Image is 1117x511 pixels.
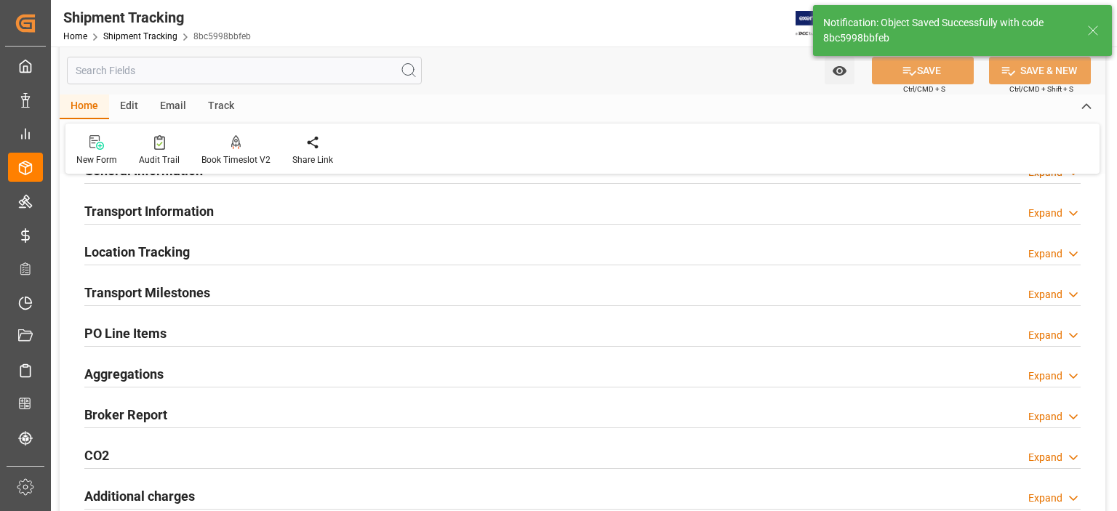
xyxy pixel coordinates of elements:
div: Email [149,94,197,119]
div: Expand [1028,246,1062,262]
a: Home [63,31,87,41]
h2: Location Tracking [84,242,190,262]
h2: PO Line Items [84,323,167,343]
h2: Transport Milestones [84,283,210,302]
div: New Form [76,153,117,166]
button: open menu [825,57,854,84]
h2: Aggregations [84,364,164,384]
div: Book Timeslot V2 [201,153,271,166]
span: Ctrl/CMD + Shift + S [1009,84,1073,94]
h2: Broker Report [84,405,167,425]
img: Exertis%20JAM%20-%20Email%20Logo.jpg_1722504956.jpg [796,11,846,36]
div: Expand [1028,491,1062,506]
div: Edit [109,94,149,119]
div: Audit Trail [139,153,180,166]
input: Search Fields [67,57,422,84]
div: Expand [1028,328,1062,343]
h2: Additional charges [84,486,195,506]
button: SAVE & NEW [989,57,1091,84]
div: Expand [1028,206,1062,221]
div: Shipment Tracking [63,7,251,28]
h2: Transport Information [84,201,214,221]
div: Expand [1028,287,1062,302]
div: Expand [1028,450,1062,465]
div: Home [60,94,109,119]
span: Ctrl/CMD + S [903,84,945,94]
div: Expand [1028,369,1062,384]
div: Track [197,94,245,119]
a: Shipment Tracking [103,31,177,41]
h2: CO2 [84,446,109,465]
div: Expand [1028,409,1062,425]
div: Notification: Object Saved Successfully with code 8bc5998bbfeb [823,15,1073,46]
button: SAVE [872,57,974,84]
div: Share Link [292,153,333,166]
